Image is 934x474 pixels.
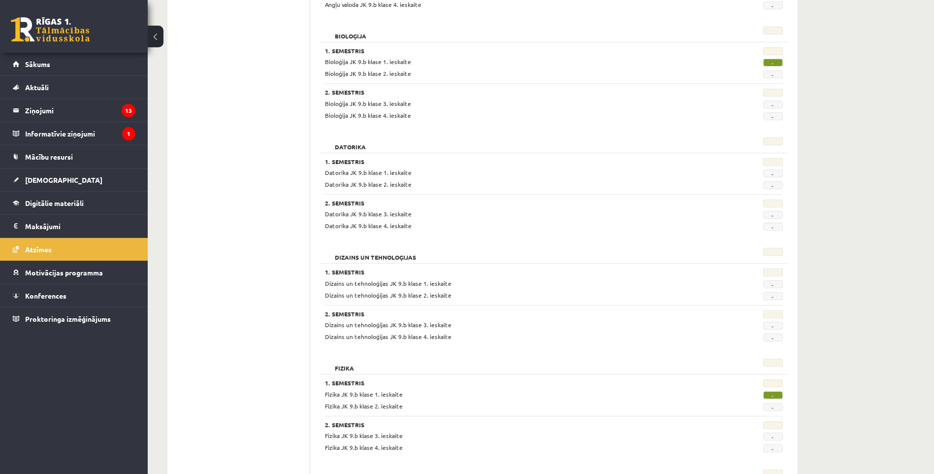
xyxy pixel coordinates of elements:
[325,100,411,107] span: Bioloģija JK 9.b klase 3. ieskaite
[763,444,783,452] span: -
[325,359,364,369] h2: Fizika
[763,334,783,341] span: -
[25,152,73,161] span: Mācību resursi
[763,70,783,78] span: -
[325,432,403,440] span: Fizika JK 9.b klase 3. ieskaite
[25,83,49,92] span: Aktuāli
[325,421,704,428] h3: 2. Semestris
[763,181,783,189] span: -
[763,223,783,231] span: -
[25,199,84,207] span: Digitālie materiāli
[25,314,111,323] span: Proktoringa izmēģinājums
[25,268,103,277] span: Motivācijas programma
[325,379,704,386] h3: 1. Semestris
[763,403,783,411] span: -
[325,333,451,340] span: Dizains un tehnoloģijas JK 9.b klase 4. ieskaite
[325,137,376,147] h2: Datorika
[325,58,411,66] span: Bioloģija JK 9.b klase 1. ieskaite
[325,321,451,329] span: Dizains un tehnoloģijas JK 9.b klase 3. ieskaite
[25,215,135,237] legend: Maksājumi
[763,59,783,67] span: -
[325,279,451,287] span: Dizains un tehnoloģijas JK 9.b klase 1. ieskaite
[325,47,704,54] h3: 1. Semestris
[13,261,135,284] a: Motivācijas programma
[763,280,783,288] span: -
[325,89,704,96] h3: 2. Semestris
[325,210,412,218] span: Datorika JK 9.b klase 3. ieskaite
[13,99,135,122] a: Ziņojumi13
[325,402,403,410] span: Fizika JK 9.b klase 2. ieskaite
[325,180,412,188] span: Datorika JK 9.b klase 2. ieskaite
[763,322,783,330] span: -
[13,169,135,191] a: [DEMOGRAPHIC_DATA]
[13,192,135,214] a: Digitālie materiāli
[325,390,403,398] span: Fizika JK 9.b klase 1. ieskaite
[763,433,783,440] span: -
[763,101,783,108] span: -
[25,60,50,68] span: Sākums
[25,99,135,122] legend: Ziņojumi
[763,211,783,219] span: -
[325,200,704,206] h3: 2. Semestris
[13,145,135,168] a: Mācību resursi
[325,69,411,77] span: Bioloģija JK 9.b klase 2. ieskaite
[325,443,403,451] span: Fizika JK 9.b klase 4. ieskaite
[122,127,135,140] i: 1
[325,0,421,8] span: Angļu valoda JK 9.b klase 4. ieskaite
[325,310,704,317] h3: 2. Semestris
[325,269,704,275] h3: 1. Semestris
[25,291,66,300] span: Konferences
[13,307,135,330] a: Proktoringa izmēģinājums
[25,122,135,145] legend: Informatīvie ziņojumi
[325,169,412,176] span: Datorika JK 9.b klase 1. ieskaite
[763,1,783,9] span: -
[763,112,783,120] span: -
[763,169,783,177] span: -
[11,17,90,42] a: Rīgas 1. Tālmācības vidusskola
[13,122,135,145] a: Informatīvie ziņojumi1
[25,245,52,254] span: Atzīmes
[325,291,451,299] span: Dizains un tehnoloģijas JK 9.b klase 2. ieskaite
[13,53,135,75] a: Sākums
[13,215,135,237] a: Maksājumi
[25,175,102,184] span: [DEMOGRAPHIC_DATA]
[13,284,135,307] a: Konferences
[325,158,704,165] h3: 1. Semestris
[325,248,426,258] h2: Dizains un tehnoloģijas
[13,76,135,99] a: Aktuāli
[325,111,411,119] span: Bioloģija JK 9.b klase 4. ieskaite
[122,104,135,117] i: 13
[13,238,135,261] a: Atzīmes
[325,222,412,230] span: Datorika JK 9.b klase 4. ieskaite
[325,27,376,36] h2: Bioloģija
[763,292,783,300] span: -
[763,391,783,399] span: -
